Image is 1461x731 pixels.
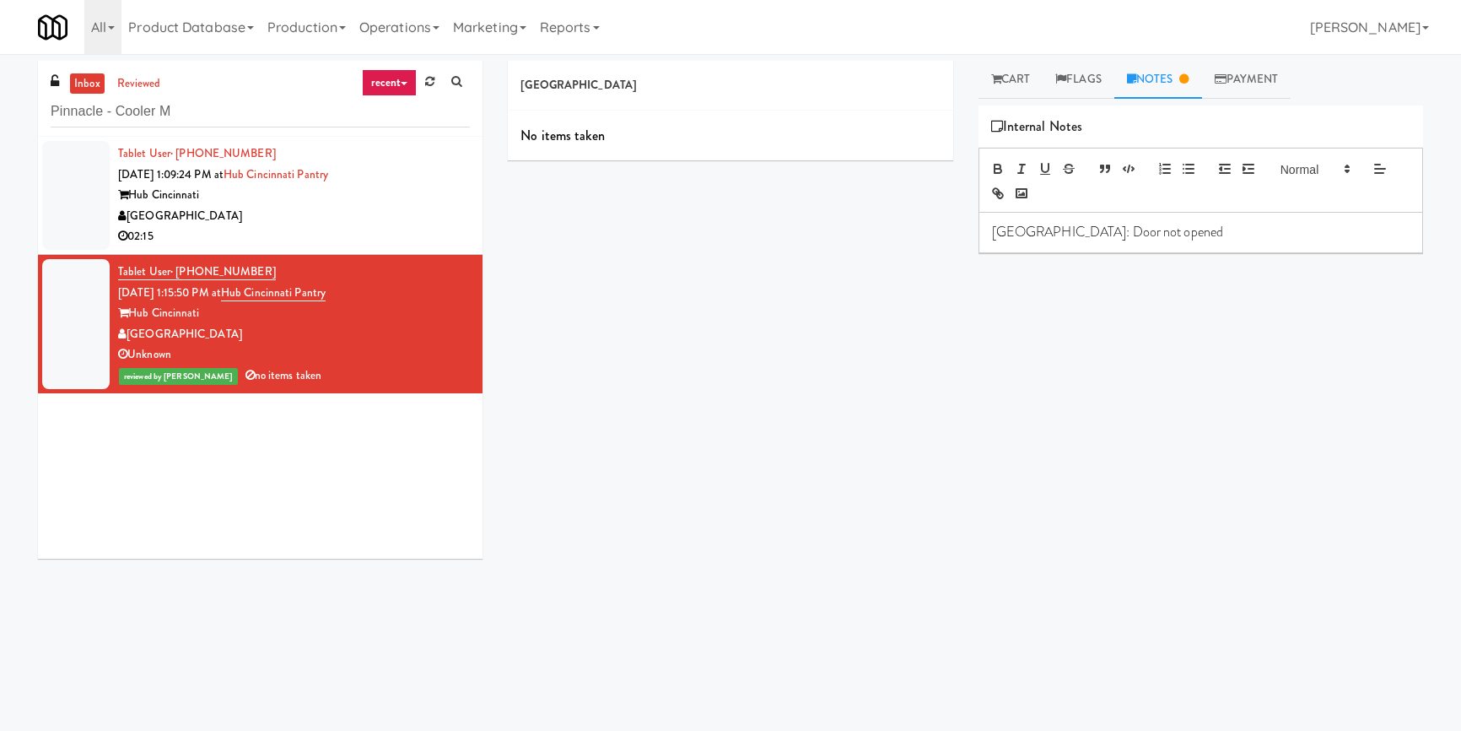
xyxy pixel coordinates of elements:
[118,206,470,227] div: [GEOGRAPHIC_DATA]
[245,367,322,383] span: no items taken
[978,61,1043,99] a: Cart
[118,263,276,280] a: Tablet User· [PHONE_NUMBER]
[113,73,165,95] a: reviewed
[992,223,1410,241] p: [GEOGRAPHIC_DATA]: Door not opened
[38,255,483,393] li: Tablet User· [PHONE_NUMBER][DATE] 1:15:50 PM atHub Cincinnati PantryHub Cincinnati[GEOGRAPHIC_DAT...
[119,368,238,385] span: reviewed by [PERSON_NAME]
[51,96,470,127] input: Search vision orders
[362,69,418,96] a: recent
[118,185,470,206] div: Hub Cincinnati
[1202,61,1291,99] a: Payment
[170,263,276,279] span: · [PHONE_NUMBER]
[1043,61,1114,99] a: Flags
[118,166,224,182] span: [DATE] 1:09:24 PM at
[118,226,470,247] div: 02:15
[70,73,105,95] a: inbox
[118,344,470,365] div: Unknown
[221,284,326,301] a: Hub Cincinnati Pantry
[118,324,470,345] div: [GEOGRAPHIC_DATA]
[520,79,940,92] h5: [GEOGRAPHIC_DATA]
[991,114,1083,139] span: Internal Notes
[118,284,221,301] span: [DATE] 1:15:50 PM at
[508,111,952,161] div: No items taken
[118,303,470,324] div: Hub Cincinnati
[1114,61,1202,99] a: Notes
[170,145,276,161] span: · [PHONE_NUMBER]
[38,13,67,42] img: Micromart
[118,145,276,161] a: Tablet User· [PHONE_NUMBER]
[224,166,328,182] a: Hub Cincinnati Pantry
[38,137,483,255] li: Tablet User· [PHONE_NUMBER][DATE] 1:09:24 PM atHub Cincinnati PantryHub Cincinnati[GEOGRAPHIC_DAT...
